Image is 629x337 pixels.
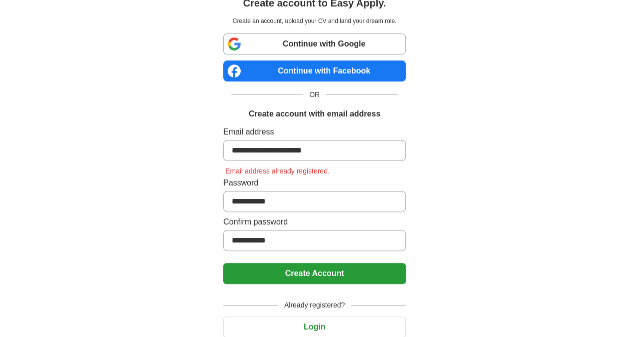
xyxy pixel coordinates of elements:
[223,60,406,81] a: Continue with Facebook
[223,216,406,228] label: Confirm password
[225,16,404,25] p: Create an account, upload your CV and land your dream role.
[249,108,380,120] h1: Create account with email address
[223,263,406,284] button: Create Account
[223,177,406,189] label: Password
[223,322,406,331] a: Login
[223,33,406,54] a: Continue with Google
[278,300,351,310] span: Already registered?
[223,167,332,175] span: Email address already registered.
[303,89,326,100] span: OR
[223,126,406,138] label: Email address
